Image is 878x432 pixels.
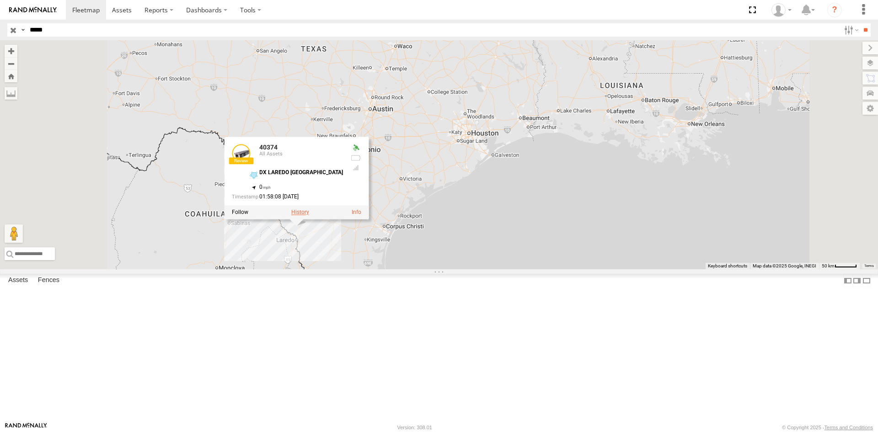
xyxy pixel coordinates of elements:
[852,274,862,287] label: Dock Summary Table to the Right
[350,164,361,171] div: Last Event GSM Signal Strength
[291,209,309,215] label: View Asset History
[4,274,32,287] label: Assets
[864,264,874,268] a: Terms (opens in new tab)
[819,263,860,269] button: Map Scale: 50 km per 45 pixels
[827,3,842,17] i: ?
[5,57,17,70] button: Zoom out
[5,87,17,100] label: Measure
[5,70,17,82] button: Zoom Home
[19,23,27,37] label: Search Query
[350,154,361,161] div: No battery health information received from this device.
[708,263,747,269] button: Keyboard shortcuts
[232,194,343,200] div: Date/time of location update
[753,263,816,268] span: Map data ©2025 Google, INEGI
[9,7,57,13] img: rand-logo.svg
[824,425,873,430] a: Terms and Conditions
[352,209,361,215] a: View Asset Details
[768,3,795,17] div: Carlos Ortiz
[782,425,873,430] div: © Copyright 2025 -
[232,144,250,162] a: View Asset Details
[397,425,432,430] div: Version: 308.01
[862,102,878,115] label: Map Settings
[862,274,871,287] label: Hide Summary Table
[33,274,64,287] label: Fences
[5,224,23,243] button: Drag Pegman onto the map to open Street View
[232,209,248,215] label: Realtime tracking of Asset
[822,263,835,268] span: 50 km
[259,170,343,176] div: DX LAREDO [GEOGRAPHIC_DATA]
[5,45,17,57] button: Zoom in
[259,184,271,190] span: 0
[5,423,47,432] a: Visit our Website
[259,151,343,157] div: All Assets
[843,274,852,287] label: Dock Summary Table to the Left
[350,144,361,151] div: Valid GPS Fix
[259,144,278,151] a: 40374
[841,23,860,37] label: Search Filter Options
